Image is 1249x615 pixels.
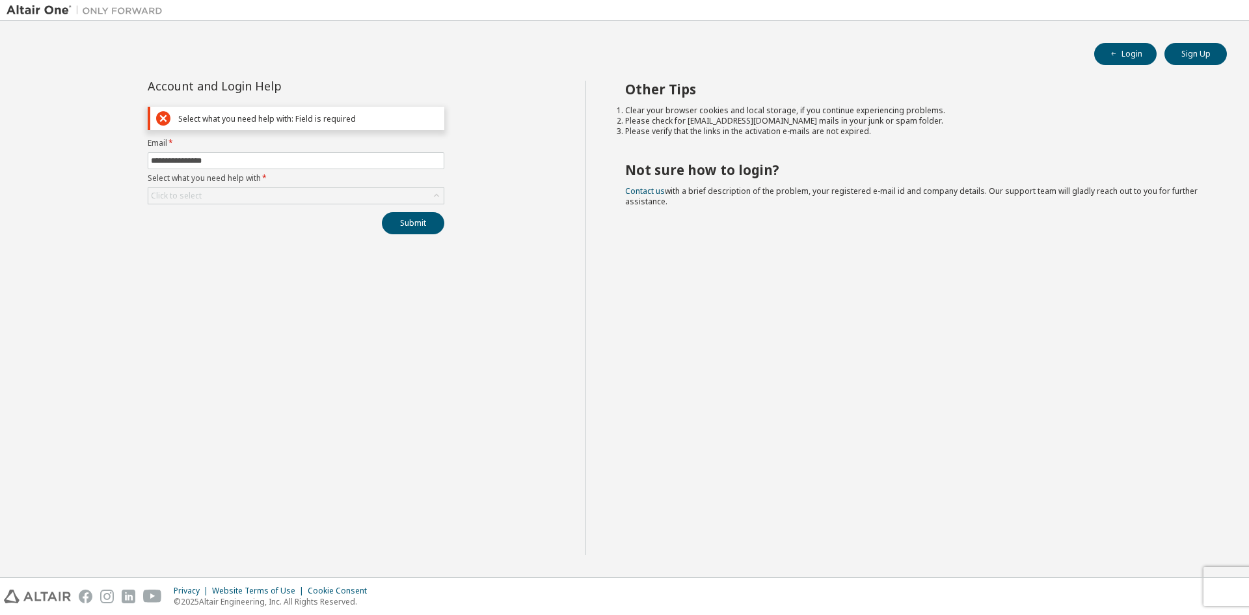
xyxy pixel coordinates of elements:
button: Submit [382,212,444,234]
button: Sign Up [1164,43,1227,65]
div: Account and Login Help [148,81,385,91]
div: Select what you need help with: Field is required [178,114,438,124]
div: Cookie Consent [308,586,375,596]
img: youtube.svg [143,590,162,603]
img: altair_logo.svg [4,590,71,603]
p: © 2025 Altair Engineering, Inc. All Rights Reserved. [174,596,375,607]
img: facebook.svg [79,590,92,603]
li: Clear your browser cookies and local storage, if you continue experiencing problems. [625,105,1204,116]
div: Website Terms of Use [212,586,308,596]
li: Please verify that the links in the activation e-mails are not expired. [625,126,1204,137]
img: instagram.svg [100,590,114,603]
button: Login [1094,43,1157,65]
img: Altair One [7,4,169,17]
a: Contact us [625,185,665,197]
label: Select what you need help with [148,173,444,184]
span: with a brief description of the problem, your registered e-mail id and company details. Our suppo... [625,185,1198,207]
div: Click to select [148,188,444,204]
label: Email [148,138,444,148]
div: Privacy [174,586,212,596]
div: Click to select [151,191,202,201]
h2: Not sure how to login? [625,161,1204,178]
li: Please check for [EMAIL_ADDRESS][DOMAIN_NAME] mails in your junk or spam folder. [625,116,1204,126]
h2: Other Tips [625,81,1204,98]
img: linkedin.svg [122,590,135,603]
